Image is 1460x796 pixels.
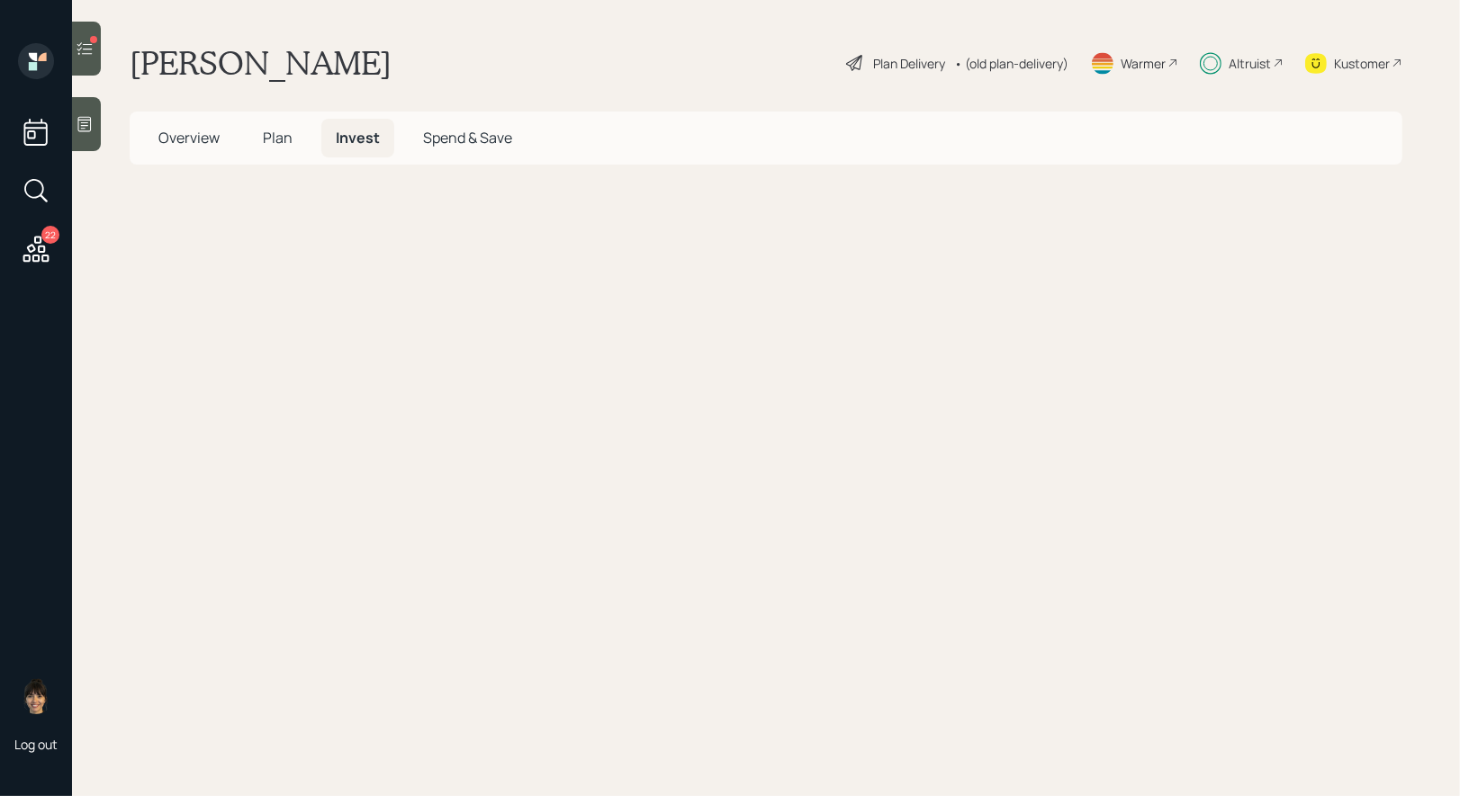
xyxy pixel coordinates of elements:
div: Kustomer [1334,54,1390,73]
div: • (old plan-delivery) [954,54,1068,73]
div: Log out [14,736,58,753]
div: Warmer [1121,54,1166,73]
span: Plan [263,128,293,148]
span: Spend & Save [423,128,512,148]
div: 22 [41,226,59,244]
div: Plan Delivery [873,54,945,73]
h1: [PERSON_NAME] [130,43,392,83]
span: Invest [336,128,380,148]
img: treva-nostdahl-headshot.png [18,678,54,714]
span: Overview [158,128,220,148]
div: Altruist [1229,54,1271,73]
